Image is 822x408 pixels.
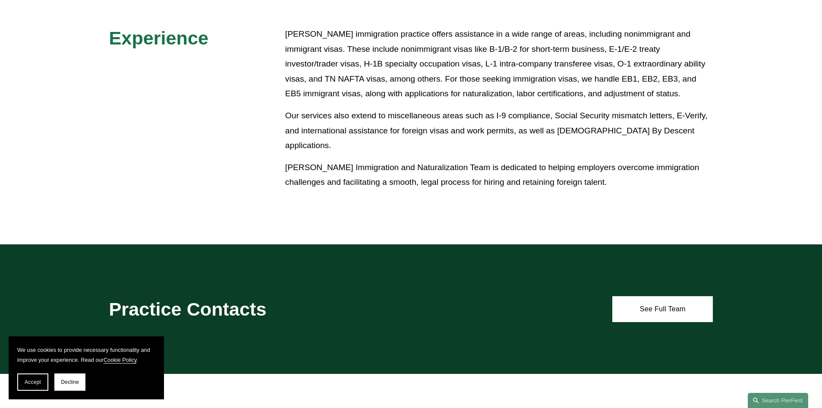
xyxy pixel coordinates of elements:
a: Cookie Policy [104,357,137,363]
span: Decline [61,379,79,385]
p: Our services also extend to miscellaneous areas such as I-9 compliance, Social Security mismatch ... [285,108,713,153]
span: Experience [109,28,208,48]
a: Search this site [748,393,808,408]
section: Cookie banner [9,336,164,399]
p: [PERSON_NAME] Immigration and Naturalization Team is dedicated to helping employers overcome immi... [285,160,713,190]
p: We use cookies to provide necessary functionality and improve your experience. Read our . [17,345,155,365]
button: Accept [17,373,48,391]
h2: Practice Contacts [109,298,386,320]
span: Accept [25,379,41,385]
a: See Full Team [612,296,713,322]
button: Decline [54,373,85,391]
p: [PERSON_NAME] immigration practice offers assistance in a wide range of areas, including nonimmig... [285,27,713,101]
